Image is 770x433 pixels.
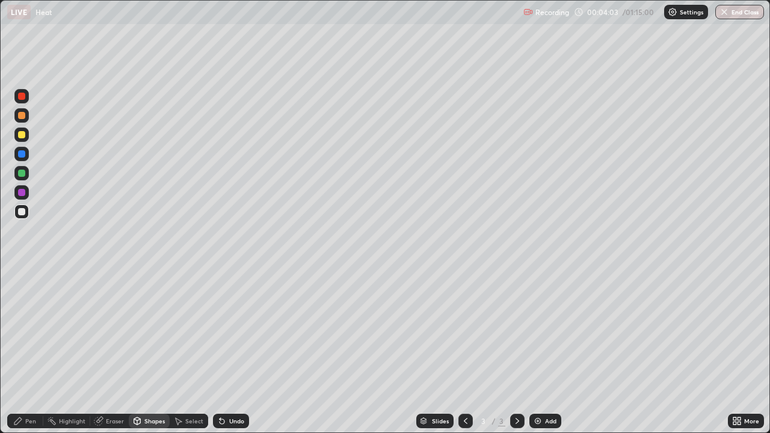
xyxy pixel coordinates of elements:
div: Shapes [144,418,165,424]
div: Select [185,418,203,424]
div: 3 [478,417,490,425]
img: class-settings-icons [668,7,677,17]
div: More [744,418,759,424]
div: / [492,417,496,425]
img: recording.375f2c34.svg [523,7,533,17]
div: 3 [498,416,505,426]
p: Recording [535,8,569,17]
img: end-class-cross [719,7,729,17]
div: Slides [432,418,449,424]
div: Eraser [106,418,124,424]
p: LIVE [11,7,27,17]
div: Undo [229,418,244,424]
p: Heat [35,7,52,17]
button: End Class [715,5,764,19]
div: Highlight [59,418,85,424]
p: Settings [680,9,703,15]
img: add-slide-button [533,416,543,426]
div: Pen [25,418,36,424]
div: Add [545,418,556,424]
